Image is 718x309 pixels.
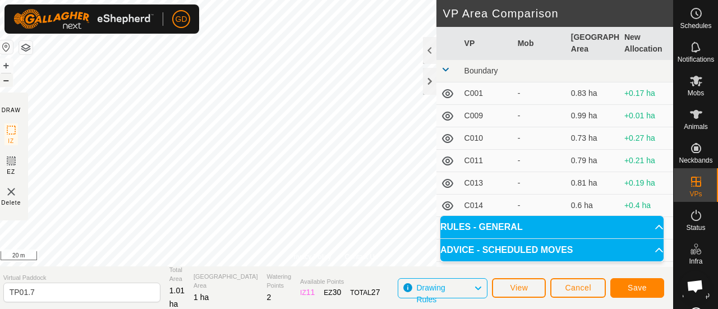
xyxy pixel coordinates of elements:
div: - [518,110,562,122]
span: Drawing Rules [416,283,445,304]
div: - [518,132,562,144]
button: Cancel [550,278,606,298]
span: Infra [689,258,702,265]
span: GD [176,13,187,25]
span: Heatmap [682,292,710,298]
span: 27 [371,288,380,297]
span: IZ [8,137,14,145]
td: C009 [460,105,513,127]
span: Notifications [678,56,714,63]
span: Watering Points [267,272,292,290]
span: Cancel [565,283,591,292]
td: 0.79 ha [567,150,620,172]
span: 1.01 ha [169,286,185,308]
span: Save [628,283,647,292]
div: - [518,155,562,167]
span: Available Points [300,277,380,287]
span: Total Area [169,265,185,284]
span: ADVICE - SCHEDULED MOVES [440,246,573,255]
span: 30 [333,288,342,297]
span: Neckbands [679,157,712,164]
div: EZ [324,287,341,298]
span: Schedules [680,22,711,29]
img: Gallagher Logo [13,9,154,29]
a: Privacy Policy [289,252,332,262]
div: IZ [300,287,315,298]
div: DRAW [2,106,21,114]
span: [GEOGRAPHIC_DATA] Area [194,272,258,290]
td: +0.17 ha [620,82,673,105]
button: View [492,278,546,298]
span: VPs [689,191,702,197]
div: - [518,87,562,99]
img: VP [4,185,18,199]
td: +0.19 ha [620,172,673,195]
span: RULES - GENERAL [440,223,523,232]
td: 0.6 ha [567,195,620,217]
td: C013 [460,172,513,195]
div: - [518,177,562,189]
span: 1 ha [194,293,209,302]
td: +0.21 ha [620,150,673,172]
th: New Allocation [620,27,673,60]
span: Animals [684,123,708,130]
button: Map Layers [19,41,33,54]
span: Boundary [464,66,498,75]
td: C014 [460,195,513,217]
p-accordion-header: RULES - GENERAL [440,216,664,238]
td: +0.4 ha [620,195,673,217]
span: Status [686,224,705,231]
button: Save [610,278,664,298]
td: C011 [460,150,513,172]
span: EZ [7,168,15,176]
td: 0.83 ha [567,82,620,105]
div: TOTAL [350,287,380,298]
th: Mob [513,27,567,60]
p-accordion-header: ADVICE - SCHEDULED MOVES [440,239,664,261]
th: [GEOGRAPHIC_DATA] Area [567,27,620,60]
td: +0.01 ha [620,105,673,127]
span: Mobs [688,90,704,96]
span: 2 [267,293,271,302]
td: 0.99 ha [567,105,620,127]
td: 0.81 ha [567,172,620,195]
span: Virtual Paddock [3,273,160,283]
td: C001 [460,82,513,105]
span: Delete [1,199,21,207]
div: Open chat [680,271,710,301]
span: 11 [306,288,315,297]
th: VP [460,27,513,60]
a: Contact Us [345,252,378,262]
td: 0.73 ha [567,127,620,150]
h2: VP Area Comparison [443,7,673,20]
div: - [518,200,562,211]
td: C010 [460,127,513,150]
span: View [510,283,528,292]
td: +0.27 ha [620,127,673,150]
